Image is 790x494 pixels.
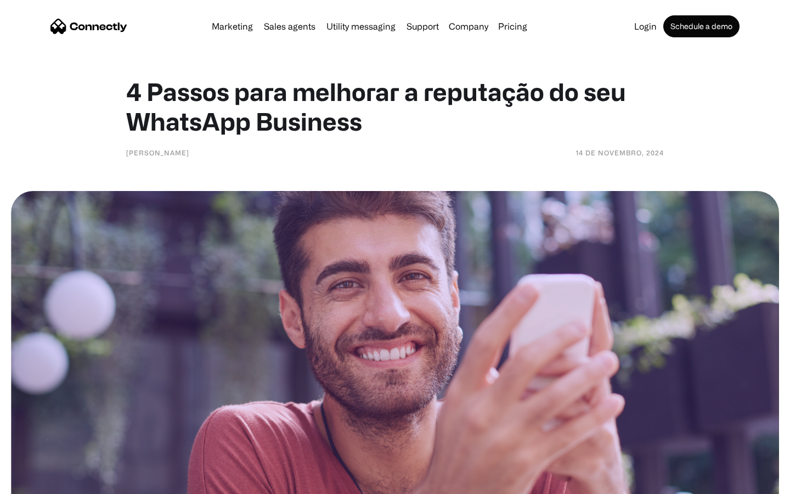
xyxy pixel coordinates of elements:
[663,15,740,37] a: Schedule a demo
[22,475,66,490] ul: Language list
[259,22,320,31] a: Sales agents
[207,22,257,31] a: Marketing
[630,22,661,31] a: Login
[575,147,664,158] div: 14 de novembro, 2024
[402,22,443,31] a: Support
[322,22,400,31] a: Utility messaging
[126,77,664,136] h1: 4 Passos para melhorar a reputação do seu WhatsApp Business
[126,147,189,158] div: [PERSON_NAME]
[11,475,66,490] aside: Language selected: English
[494,22,532,31] a: Pricing
[449,19,488,34] div: Company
